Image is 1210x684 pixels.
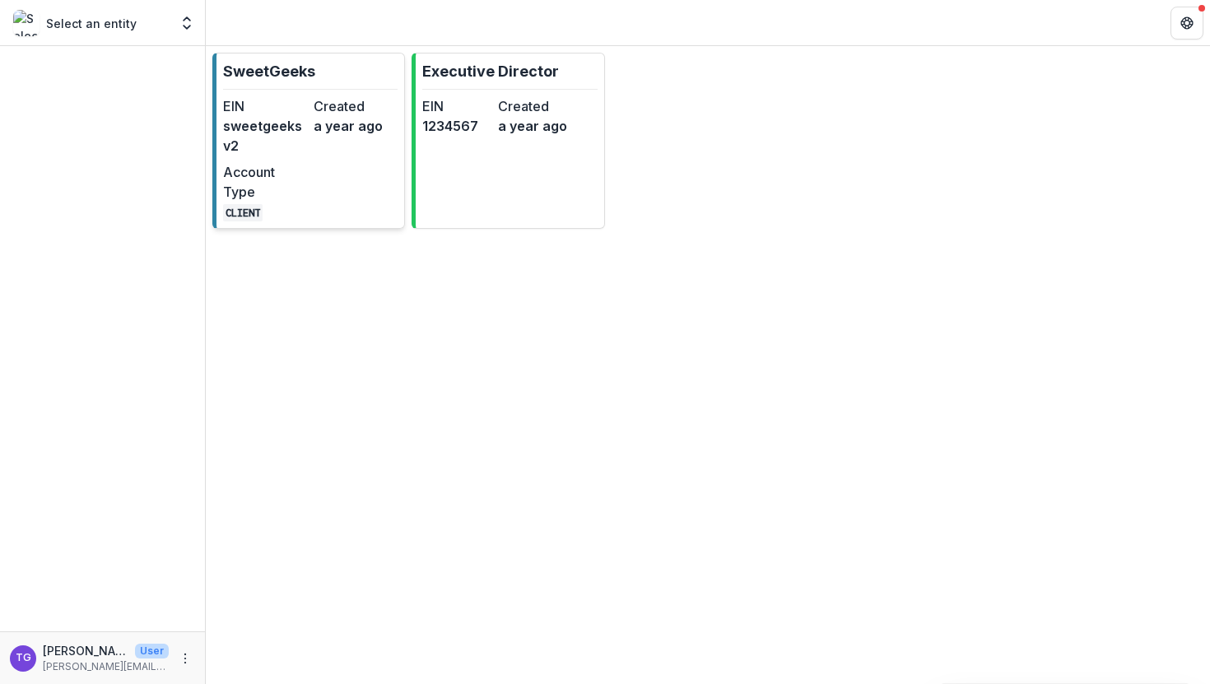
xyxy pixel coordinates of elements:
p: [PERSON_NAME] [43,642,128,659]
button: Get Help [1170,7,1203,40]
dd: sweetgeeksv2 [223,116,307,156]
p: Executive Director [422,60,559,82]
a: Executive DirectorEIN1234567Createda year ago [412,53,604,229]
button: Open entity switcher [175,7,198,40]
dt: Account Type [223,162,307,202]
div: Theresa Gartland [16,653,31,663]
dt: Created [314,96,398,116]
p: SweetGeeks [223,60,315,82]
dt: EIN [422,96,491,116]
dd: a year ago [314,116,398,136]
dd: 1234567 [422,116,491,136]
p: Select an entity [46,15,137,32]
dd: a year ago [498,116,567,136]
dt: Created [498,96,567,116]
p: User [135,644,169,658]
button: More [175,649,195,668]
img: Select an entity [13,10,40,36]
p: [PERSON_NAME][EMAIL_ADDRESS][DOMAIN_NAME] [43,659,169,674]
code: CLIENT [223,204,263,221]
a: SweetGeeksEINsweetgeeksv2Createda year agoAccount TypeCLIENT [212,53,405,229]
dt: EIN [223,96,307,116]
